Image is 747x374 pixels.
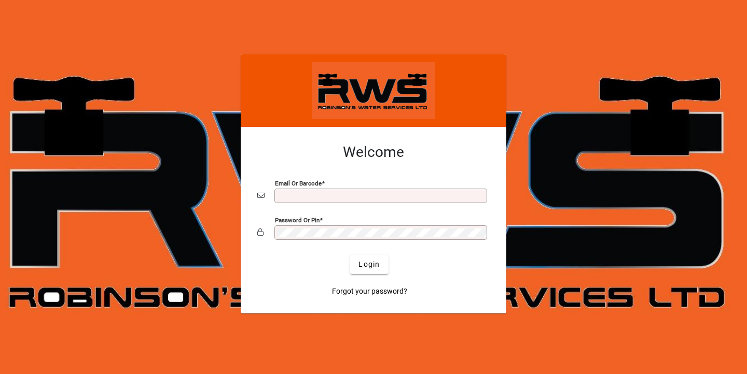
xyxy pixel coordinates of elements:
[257,143,490,161] h2: Welcome
[350,255,388,274] button: Login
[332,286,407,297] span: Forgot your password?
[328,282,411,301] a: Forgot your password?
[275,179,322,186] mat-label: Email or Barcode
[275,216,320,223] mat-label: Password or Pin
[358,259,380,270] span: Login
